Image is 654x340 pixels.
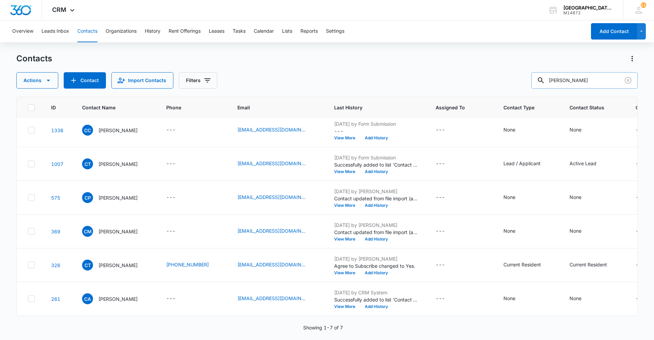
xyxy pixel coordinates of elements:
[436,104,477,111] span: Assigned To
[237,227,306,234] a: [EMAIL_ADDRESS][DOMAIN_NAME]
[237,194,306,201] a: [EMAIL_ADDRESS][DOMAIN_NAME]
[334,271,360,275] button: View More
[77,20,97,42] button: Contacts
[503,126,515,133] div: None
[82,293,150,304] div: Contact Name - Courtney Adolf - Select to Edit Field
[503,261,553,269] div: Contact Type - Current Resident - Select to Edit Field
[334,305,360,309] button: View More
[636,295,645,303] div: ---
[503,160,541,167] div: Lead / Applicant
[334,262,419,269] p: Agree to Subscribe changed to Yes.
[503,227,515,234] div: None
[360,170,393,174] button: Add History
[570,160,609,168] div: Contact Status - Active Lead - Select to Edit Field
[503,194,515,201] div: None
[82,260,150,271] div: Contact Name - Courtney Tammelin - Select to Edit Field
[503,261,541,268] div: Current Resident
[334,203,360,207] button: View More
[360,305,393,309] button: Add History
[166,104,211,111] span: Phone
[531,72,638,89] input: Search Contacts
[636,160,645,168] div: ---
[51,161,63,167] a: Navigate to contact details page for Courtney Thomas
[570,227,581,234] div: None
[166,227,175,235] div: ---
[436,261,457,269] div: Assigned To - - Select to Edit Field
[623,75,634,86] button: Clear
[166,295,188,303] div: Phone - - Select to Edit Field
[503,227,528,235] div: Contact Type - None - Select to Edit Field
[436,160,457,168] div: Assigned To - - Select to Edit Field
[51,296,60,302] a: Navigate to contact details page for Courtney Adolf
[51,104,56,111] span: ID
[326,20,344,42] button: Settings
[51,262,60,268] a: Navigate to contact details page for Courtney Tammelin
[570,261,619,269] div: Contact Status - Current Resident - Select to Edit Field
[636,227,645,235] div: ---
[334,188,419,195] p: [DATE] by [PERSON_NAME]
[166,261,209,268] a: [PHONE_NUMBER]
[334,136,360,140] button: View More
[334,195,419,202] p: Contact updated from file import (apply-now-2021-06-03 - PA edit for CRM import (2).csv): -- Desi...
[570,227,594,235] div: Contact Status - None - Select to Edit Field
[503,194,528,202] div: Contact Type - None - Select to Edit Field
[334,161,419,168] p: Successfully added to list 'Contact Us Form Submission List'.
[98,194,138,201] p: [PERSON_NAME]
[334,127,419,135] p: ---
[334,289,419,296] p: [DATE] by CRM System
[503,295,528,303] div: Contact Type - None - Select to Edit Field
[209,20,224,42] button: Leases
[98,160,138,168] p: [PERSON_NAME]
[436,126,457,134] div: Assigned To - - Select to Edit Field
[166,227,188,235] div: Phone - - Select to Edit Field
[82,260,93,271] span: CT
[82,226,93,237] span: CM
[233,20,246,42] button: Tasks
[503,295,515,302] div: None
[237,126,318,134] div: Email - court.courkamp@gmail.com - Select to Edit Field
[334,255,419,262] p: [DATE] by [PERSON_NAME]
[641,2,646,8] span: 21
[42,20,69,42] button: Leads Inbox
[82,104,140,111] span: Contact Name
[436,126,445,134] div: ---
[16,53,52,64] h1: Contacts
[334,221,419,229] p: [DATE] by [PERSON_NAME]
[334,104,409,111] span: Last History
[300,20,318,42] button: Reports
[636,194,645,202] div: ---
[334,170,360,174] button: View More
[98,262,138,269] p: [PERSON_NAME]
[106,20,137,42] button: Organizations
[98,295,138,303] p: [PERSON_NAME]
[591,23,637,40] button: Add Contact
[563,11,613,15] div: account id
[503,126,528,134] div: Contact Type - None - Select to Edit Field
[436,194,457,202] div: Assigned To - - Select to Edit Field
[51,195,60,201] a: Navigate to contact details page for Courtney Pellett
[82,125,150,136] div: Contact Name - Courtney Cross - Select to Edit Field
[436,160,445,168] div: ---
[16,72,58,89] button: Actions
[334,296,419,303] p: Successfully added to list 'Contact Us Form Submission List'.
[570,194,581,201] div: None
[237,295,318,303] div: Email - cvan0315@yahoo.com - Select to Edit Field
[82,125,93,136] span: CC
[570,126,594,134] div: Contact Status - None - Select to Edit Field
[237,261,306,268] a: [EMAIL_ADDRESS][DOMAIN_NAME]
[12,20,33,42] button: Overview
[334,237,360,241] button: View More
[303,324,343,331] p: Showing 1-7 of 7
[563,5,613,11] div: account name
[64,72,106,89] button: Add Contact
[237,261,318,269] div: Email - ctammelin@yahoo.com - Select to Edit Field
[166,194,175,202] div: ---
[237,194,318,202] div: Email - courtdot7@gmqil.com - Select to Edit Field
[237,295,306,302] a: [EMAIL_ADDRESS][DOMAIN_NAME]
[98,228,138,235] p: [PERSON_NAME]
[436,194,445,202] div: ---
[237,160,318,168] div: Email - cherrycoke26@gmail.com - Select to Edit Field
[98,127,138,134] p: [PERSON_NAME]
[570,126,581,133] div: None
[636,261,645,269] div: ---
